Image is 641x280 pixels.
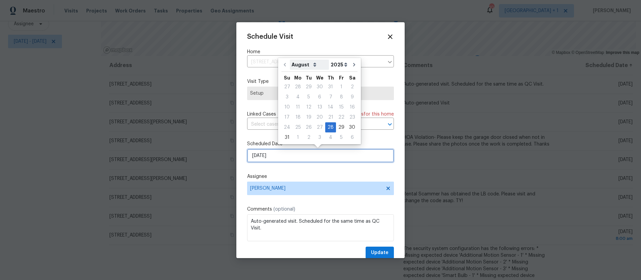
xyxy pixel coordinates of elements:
[303,122,314,132] div: Tue Aug 26 2025
[247,119,375,130] input: Select cases
[247,49,394,55] label: Home
[247,57,384,67] input: Enter in an address
[293,122,303,132] div: Mon Aug 25 2025
[336,102,347,112] div: Fri Aug 15 2025
[386,33,394,40] span: Close
[247,206,394,213] label: Comments
[347,102,358,112] div: Sat Aug 16 2025
[347,113,358,122] div: 23
[325,132,336,143] div: Thu Sep 04 2025
[293,102,303,112] div: 11
[303,82,314,92] div: Tue Jul 29 2025
[247,33,293,40] span: Schedule Visit
[281,102,293,112] div: Sun Aug 10 2025
[347,122,358,132] div: Sat Aug 30 2025
[314,102,325,112] div: 13
[247,149,394,162] input: M/D/YYYY
[347,82,358,92] div: 2
[247,173,394,180] label: Assignee
[303,133,314,142] div: 2
[347,133,358,142] div: 6
[325,133,336,142] div: 4
[303,112,314,122] div: Tue Aug 19 2025
[290,60,329,70] select: Month
[281,112,293,122] div: Sun Aug 17 2025
[371,249,389,257] span: Update
[325,113,336,122] div: 21
[293,113,303,122] div: 18
[347,82,358,92] div: Sat Aug 02 2025
[293,92,303,102] div: 4
[325,122,336,132] div: Thu Aug 28 2025
[325,112,336,122] div: Thu Aug 21 2025
[314,113,325,122] div: 20
[347,102,358,112] div: 16
[336,123,347,132] div: 29
[303,102,314,112] div: Tue Aug 12 2025
[347,92,358,102] div: 9
[336,122,347,132] div: Fri Aug 29 2025
[281,102,293,112] div: 10
[347,123,358,132] div: 30
[314,82,325,92] div: 30
[247,78,394,85] label: Visit Type
[336,113,347,122] div: 22
[273,207,295,212] span: (optional)
[336,82,347,92] div: 1
[314,92,325,102] div: Wed Aug 06 2025
[293,133,303,142] div: 1
[293,82,303,92] div: 28
[247,111,276,118] span: Linked Cases
[349,75,356,80] abbr: Saturday
[293,132,303,143] div: Mon Sep 01 2025
[336,82,347,92] div: Fri Aug 01 2025
[293,92,303,102] div: Mon Aug 04 2025
[293,123,303,132] div: 25
[336,112,347,122] div: Fri Aug 22 2025
[336,133,347,142] div: 5
[281,122,293,132] div: Sun Aug 24 2025
[325,102,336,112] div: 14
[247,141,394,147] label: Scheduled Date
[314,123,325,132] div: 27
[293,112,303,122] div: Mon Aug 18 2025
[336,102,347,112] div: 15
[347,112,358,122] div: Sat Aug 23 2025
[281,123,293,132] div: 24
[347,132,358,143] div: Sat Sep 06 2025
[281,82,293,92] div: 27
[281,132,293,143] div: Sun Aug 31 2025
[281,82,293,92] div: Sun Jul 27 2025
[314,102,325,112] div: Wed Aug 13 2025
[336,132,347,143] div: Fri Sep 05 2025
[247,214,394,241] textarea: Auto-generated visit. Scheduled for the same time as QC Visit.
[294,75,302,80] abbr: Monday
[280,58,290,71] button: Go to previous month
[281,92,293,102] div: 3
[349,58,359,71] button: Go to next month
[303,123,314,132] div: 26
[293,82,303,92] div: Mon Jul 28 2025
[325,82,336,92] div: Thu Jul 31 2025
[385,120,395,129] button: Open
[281,133,293,142] div: 31
[303,82,314,92] div: 29
[303,92,314,102] div: 5
[336,92,347,102] div: 8
[325,92,336,102] div: 7
[250,90,391,97] span: Setup
[316,75,324,80] abbr: Wednesday
[293,102,303,112] div: Mon Aug 11 2025
[303,113,314,122] div: 19
[325,82,336,92] div: 31
[325,123,336,132] div: 28
[303,132,314,143] div: Tue Sep 02 2025
[336,92,347,102] div: Fri Aug 08 2025
[314,112,325,122] div: Wed Aug 20 2025
[325,92,336,102] div: Thu Aug 07 2025
[314,132,325,143] div: Wed Sep 03 2025
[303,102,314,112] div: 12
[366,247,394,259] button: Update
[284,75,290,80] abbr: Sunday
[314,133,325,142] div: 3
